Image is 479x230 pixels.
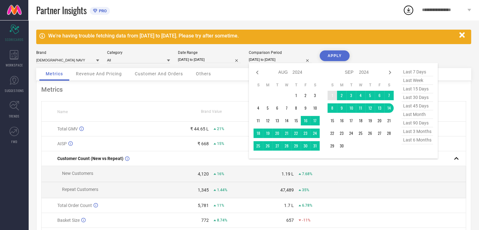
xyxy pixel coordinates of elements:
[282,129,291,138] td: Wed Aug 21 2024
[301,83,310,88] th: Friday
[402,85,433,93] span: last 15 days
[337,83,346,88] th: Monday
[217,188,227,192] span: 1.44%
[301,129,310,138] td: Fri Aug 23 2024
[375,129,384,138] td: Fri Sep 27 2024
[254,129,263,138] td: Sun Aug 18 2024
[249,50,312,55] div: Comparison Period
[282,141,291,151] td: Wed Aug 28 2024
[272,116,282,125] td: Tue Aug 13 2024
[337,116,346,125] td: Mon Sep 16 2024
[302,188,309,192] span: 35%
[198,203,209,208] div: 5,781
[328,103,337,113] td: Sun Sep 08 2024
[9,114,20,118] span: TRENDS
[302,172,312,176] span: 7.68%
[196,71,211,76] span: Others
[263,103,272,113] td: Mon Aug 05 2024
[291,129,301,138] td: Thu Aug 22 2024
[310,103,320,113] td: Sat Aug 10 2024
[328,116,337,125] td: Sun Sep 15 2024
[284,203,294,208] div: 1.7 L
[97,9,107,13] span: PRO
[402,68,433,76] span: last 7 days
[291,103,301,113] td: Thu Aug 08 2024
[11,139,17,144] span: FWD
[356,129,365,138] td: Wed Sep 25 2024
[337,129,346,138] td: Mon Sep 23 2024
[291,91,301,100] td: Thu Aug 01 2024
[291,83,301,88] th: Thursday
[328,83,337,88] th: Sunday
[57,203,92,208] span: Total Order Count
[310,91,320,100] td: Sat Aug 03 2024
[320,50,350,61] button: APPLY
[384,103,394,113] td: Sat Sep 14 2024
[282,116,291,125] td: Wed Aug 14 2024
[375,116,384,125] td: Fri Sep 20 2024
[272,129,282,138] td: Tue Aug 20 2024
[254,103,263,113] td: Sun Aug 04 2024
[254,116,263,125] td: Sun Aug 11 2024
[107,50,170,55] div: Category
[282,83,291,88] th: Wednesday
[263,116,272,125] td: Mon Aug 12 2024
[57,218,80,223] span: Basket Size
[254,83,263,88] th: Sunday
[337,141,346,151] td: Mon Sep 30 2024
[365,91,375,100] td: Thu Sep 05 2024
[62,187,98,192] span: Repeat Customers
[41,86,466,93] div: Metrics
[217,218,227,222] span: 8.74%
[272,83,282,88] th: Tuesday
[197,141,209,146] div: ₹ 668
[346,129,356,138] td: Tue Sep 24 2024
[36,4,87,17] span: Partner Insights
[365,83,375,88] th: Thursday
[254,141,263,151] td: Sun Aug 25 2024
[346,83,356,88] th: Tuesday
[36,50,99,55] div: Brand
[310,141,320,151] td: Sat Aug 31 2024
[282,103,291,113] td: Wed Aug 07 2024
[402,119,433,127] span: last 90 days
[402,127,433,136] span: last 3 months
[272,141,282,151] td: Tue Aug 27 2024
[356,103,365,113] td: Wed Sep 11 2024
[337,103,346,113] td: Mon Sep 09 2024
[375,91,384,100] td: Fri Sep 06 2024
[135,71,183,76] span: Customer And Orders
[337,91,346,100] td: Mon Sep 02 2024
[178,56,241,63] input: Select date range
[402,76,433,85] span: last week
[346,116,356,125] td: Tue Sep 17 2024
[57,110,68,114] span: Name
[198,187,209,193] div: 1,345
[217,172,224,176] span: 16%
[384,129,394,138] td: Sat Sep 28 2024
[217,141,224,146] span: 15%
[384,116,394,125] td: Sat Sep 21 2024
[282,171,294,176] div: 1.19 L
[328,141,337,151] td: Sun Sep 29 2024
[280,187,294,193] div: 47,489
[57,141,67,146] span: AISP
[291,141,301,151] td: Thu Aug 29 2024
[365,103,375,113] td: Thu Sep 12 2024
[356,116,365,125] td: Wed Sep 18 2024
[201,109,222,114] span: Brand Value
[62,171,93,176] span: New Customers
[46,71,63,76] span: Metrics
[5,88,24,93] span: SUGGESTIONS
[365,129,375,138] td: Thu Sep 26 2024
[402,102,433,110] span: last 45 days
[402,136,433,144] span: last 6 months
[249,56,312,63] input: Select comparison period
[346,91,356,100] td: Tue Sep 03 2024
[217,127,224,131] span: 21%
[6,63,23,67] span: WORKSPACE
[217,203,224,208] span: 11%
[201,218,209,223] div: 772
[402,93,433,102] span: last 30 days
[272,103,282,113] td: Tue Aug 06 2024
